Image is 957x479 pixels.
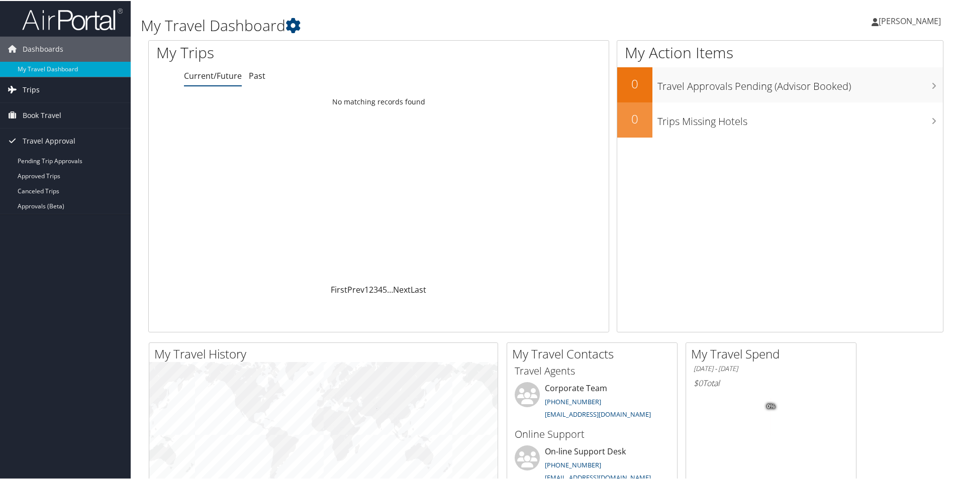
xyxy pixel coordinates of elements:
[617,74,652,91] h2: 0
[364,283,369,294] a: 1
[387,283,393,294] span: …
[694,377,703,388] span: $0
[767,403,775,409] tspan: 0%
[149,92,609,110] td: No matching records found
[617,109,652,127] h2: 0
[411,283,426,294] a: Last
[657,108,943,128] h3: Trips Missing Hotels
[694,377,848,388] h6: Total
[382,283,387,294] a: 5
[545,459,601,468] a: [PHONE_NUMBER]
[872,5,951,35] a: [PERSON_NAME]
[378,283,382,294] a: 4
[545,396,601,405] a: [PHONE_NUMBER]
[369,283,373,294] a: 2
[617,41,943,62] h1: My Action Items
[331,283,347,294] a: First
[510,381,675,422] li: Corporate Team
[617,66,943,101] a: 0Travel Approvals Pending (Advisor Booked)
[347,283,364,294] a: Prev
[23,76,40,101] span: Trips
[512,344,677,362] h2: My Travel Contacts
[373,283,378,294] a: 3
[657,73,943,92] h3: Travel Approvals Pending (Advisor Booked)
[22,7,123,30] img: airportal-logo.png
[23,36,63,61] span: Dashboards
[23,128,75,153] span: Travel Approval
[141,14,681,35] h1: My Travel Dashboard
[156,41,410,62] h1: My Trips
[691,344,856,362] h2: My Travel Spend
[23,102,61,127] span: Book Travel
[515,363,669,377] h3: Travel Agents
[545,409,651,418] a: [EMAIL_ADDRESS][DOMAIN_NAME]
[515,426,669,440] h3: Online Support
[694,363,848,373] h6: [DATE] - [DATE]
[617,101,943,137] a: 0Trips Missing Hotels
[249,69,265,80] a: Past
[879,15,941,26] span: [PERSON_NAME]
[154,344,498,362] h2: My Travel History
[393,283,411,294] a: Next
[184,69,242,80] a: Current/Future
